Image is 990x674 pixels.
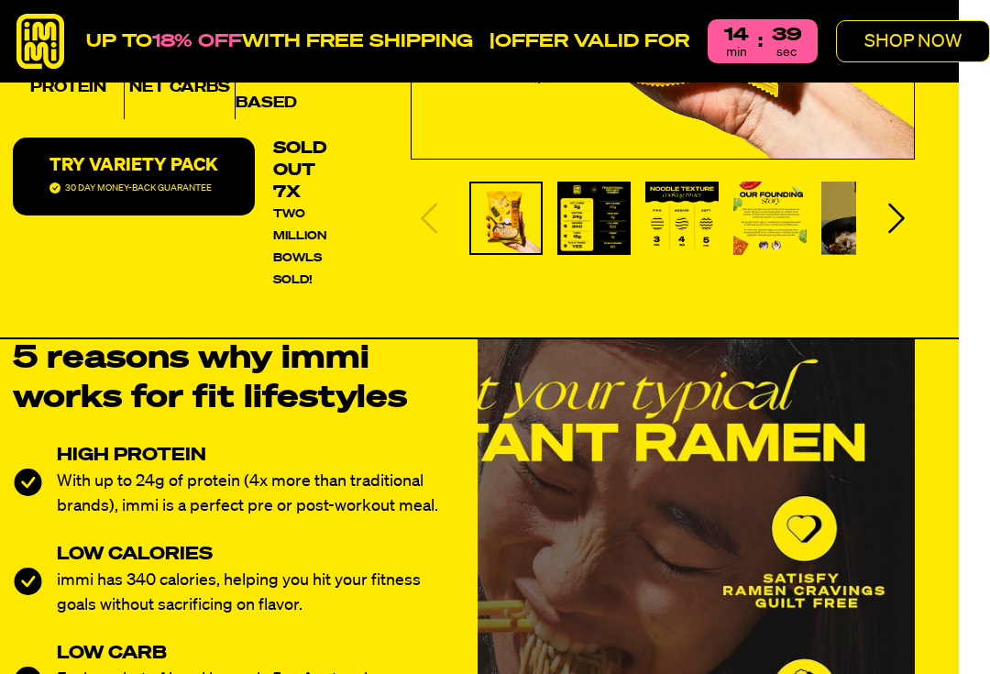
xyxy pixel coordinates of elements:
[57,569,442,618] p: immi has 340 calories, helping you hit your fitness goals without sacrificing on flavor.
[9,589,198,665] iframe: Marketing Popup
[13,14,68,69] img: immi-logo.svg
[495,32,689,50] strong: OFFER VALID FOR
[469,182,543,255] div: Slide 1
[86,30,689,52] p: WITH FREE SHIPPING |
[236,57,346,119] h3: PLANT BASED
[878,182,915,255] button: Next slide
[724,26,749,44] span: 14
[557,182,631,255] img: Comparison of nutritional values between immi noodles and traditional instant ramen.
[86,32,152,50] span: UP TO
[469,182,856,255] div: Carousel slides
[821,182,895,255] div: Slide 5
[411,182,447,255] button: Previous slide
[557,182,631,255] div: Slide 2
[471,183,541,253] img: Hand holding a packet of plant-based black garlic 'chicken' ramen soup on a yellow background.
[13,379,407,418] h2: works for fit lifestyles
[49,156,218,174] p: TRY VARIETY PACK
[65,179,212,197] p: 30 DAY MONEY-BACK GUARANTEE
[836,20,990,62] button: SHOP NOW
[821,182,895,255] img: Hand garnishing ramen with herbs, featuring egg, mushrooms, and cherry tomatoes in a black bowl.
[13,138,255,215] button: TRY VARIETY PACK30 DAY MONEY-BACK GUARANTEE
[57,545,213,564] p: LOW CALORIES
[57,470,442,519] p: With up to 24g of protein (4x more than traditional brands), immi is a perfect pre or post-workou...
[772,26,802,44] span: 39
[30,72,106,104] h3: PROTEIN
[57,446,206,465] p: HIGH PROTEIN
[13,339,407,379] h2: 5 reasons why immi
[645,182,719,255] div: Slide 3
[733,182,807,255] div: Slide 4
[273,204,346,292] p: TWO MILLION BOWLS SOLD!
[776,46,797,59] p: sec
[864,32,962,50] p: SHOP NOW
[645,182,719,255] img: Noodle cooking times: firm 3 mins, medium 4 mins, soft 5 mins.
[129,72,230,104] h3: NET CARBS
[758,32,763,50] p: :
[733,182,807,255] img: Text about immi's founding story with images of two children and food illustrations.
[273,138,346,204] p: SOLD OUT 7X
[152,32,242,50] span: 18% OFF
[726,46,747,59] p: min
